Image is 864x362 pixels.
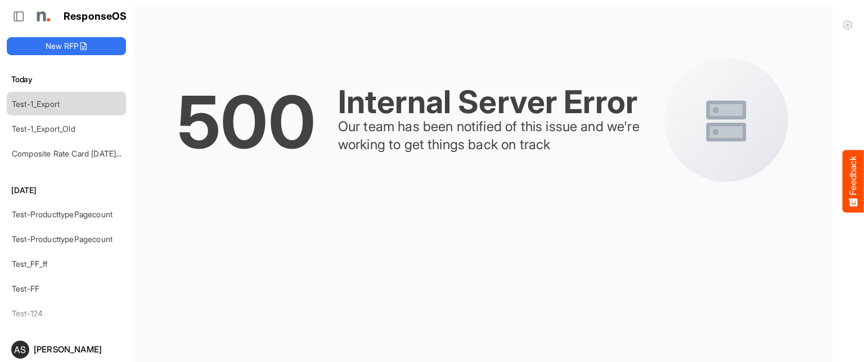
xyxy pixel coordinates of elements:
[177,90,315,155] div: 500
[12,234,112,244] a: Test-ProducttypePagecount
[338,86,653,118] div: Internal Server Error
[31,5,53,28] img: Northell
[12,284,39,293] a: Test-FF
[14,345,26,354] span: AS
[64,11,127,23] h1: ResponseOS
[7,184,126,196] h6: [DATE]
[12,99,60,109] a: Test-1_Export
[7,37,126,55] button: New RFP
[12,259,48,269] a: Test_FF_ff
[12,124,75,133] a: Test-1_Export_Old
[12,209,112,219] a: Test-ProducttypePagecount
[12,149,157,158] a: Composite Rate Card [DATE]_smaller (4)
[34,345,121,354] div: [PERSON_NAME]
[338,118,653,154] div: Our team has been notified of this issue and we're working to get things back on track
[7,73,126,86] h6: Today
[843,150,864,212] button: Feedback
